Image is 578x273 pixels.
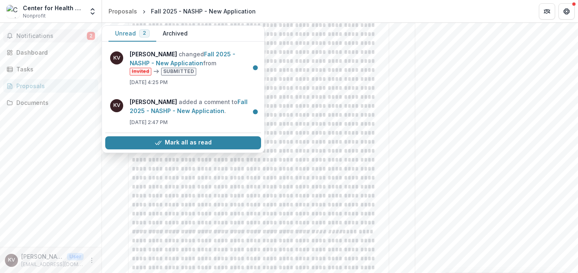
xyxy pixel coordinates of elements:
p: User [67,253,84,260]
a: Tasks [3,62,98,76]
div: Fall 2025 - NASHP - New Application [151,7,256,16]
span: Nonprofit [23,12,46,20]
a: Fall 2025 - NASHP - New Application [130,51,235,67]
a: Dashboard [3,46,98,59]
span: 2 [87,32,95,40]
button: Notifications2 [3,29,98,42]
div: Proposals [16,82,92,90]
button: Archived [156,26,194,42]
div: Center for Health Policy Development [23,4,84,12]
button: More [87,255,97,265]
a: Fall 2025 - NASHP - New Application [130,98,248,114]
div: Karen VanLandeghem [8,257,15,263]
div: Dashboard [16,48,92,57]
p: [EMAIL_ADDRESS][DOMAIN_NAME] [21,261,84,268]
p: changed from [130,50,256,75]
img: Center for Health Policy Development [7,5,20,18]
button: Unread [109,26,156,42]
a: Proposals [105,5,140,17]
a: Documents [3,96,98,109]
button: Open entity switcher [87,3,98,20]
p: [PERSON_NAME] [21,252,64,261]
span: 2 [143,30,146,36]
nav: breadcrumb [105,5,259,17]
button: Get Help [558,3,575,20]
button: Partners [539,3,555,20]
span: Notifications [16,33,87,40]
button: Mark all as read [105,136,261,149]
p: added a comment to . [130,98,256,115]
a: Proposals [3,79,98,93]
div: Tasks [16,65,92,73]
div: Documents [16,98,92,107]
div: Proposals [109,7,137,16]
